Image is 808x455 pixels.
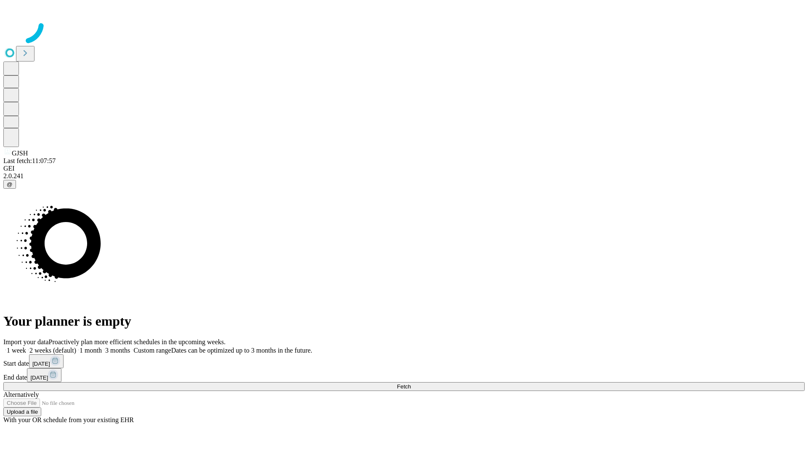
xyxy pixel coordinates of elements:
[32,361,50,367] span: [DATE]
[3,407,41,416] button: Upload a file
[3,391,39,398] span: Alternatively
[7,181,13,187] span: @
[3,313,805,329] h1: Your planner is empty
[133,347,171,354] span: Custom range
[49,338,226,345] span: Proactively plan more efficient schedules in the upcoming weeks.
[171,347,312,354] span: Dates can be optimized up to 3 months in the future.
[3,165,805,172] div: GEI
[12,150,28,157] span: GJSH
[27,368,61,382] button: [DATE]
[29,354,64,368] button: [DATE]
[3,338,49,345] span: Import your data
[3,416,134,423] span: With your OR schedule from your existing EHR
[7,347,26,354] span: 1 week
[105,347,130,354] span: 3 months
[80,347,102,354] span: 1 month
[3,172,805,180] div: 2.0.241
[3,382,805,391] button: Fetch
[30,375,48,381] span: [DATE]
[29,347,76,354] span: 2 weeks (default)
[3,354,805,368] div: Start date
[3,157,56,164] span: Last fetch: 11:07:57
[397,383,411,390] span: Fetch
[3,180,16,189] button: @
[3,368,805,382] div: End date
